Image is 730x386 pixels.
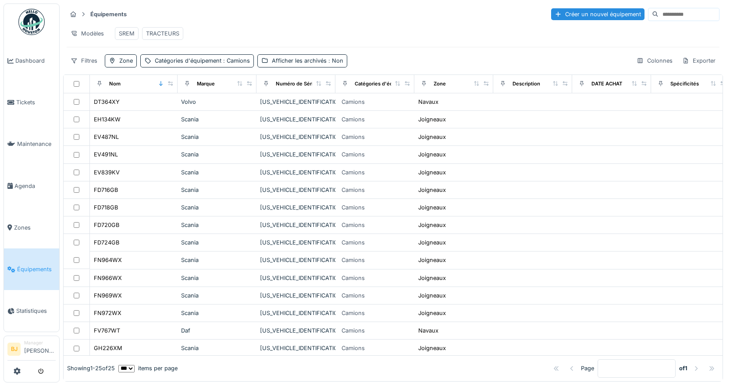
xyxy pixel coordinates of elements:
div: Navaux [418,326,438,335]
div: Joigneaux [418,238,446,247]
a: Agenda [4,165,59,207]
li: [PERSON_NAME] [24,340,56,358]
li: BJ [7,343,21,356]
div: Camions [342,168,365,177]
div: [US_VEHICLE_IDENTIFICATION_NUMBER] [260,150,332,159]
div: EH134KW [94,115,121,124]
a: BJ Manager[PERSON_NAME] [7,340,56,361]
div: [US_VEHICLE_IDENTIFICATION_NUMBER] [260,274,332,282]
div: Camions [342,150,365,159]
div: Scania [181,309,253,317]
div: Camions [342,256,365,264]
span: Zones [14,223,56,232]
div: Scania [181,344,253,352]
a: Équipements [4,248,59,290]
img: Badge_color-CXgf-gQk.svg [18,9,45,35]
div: Catégories d'équipement [355,80,416,88]
div: [US_VEHICLE_IDENTIFICATION_NUMBER] [260,168,332,177]
div: EV491NL [94,150,118,159]
div: Daf [181,326,253,335]
div: Scania [181,186,253,194]
div: FN972WX [94,309,121,317]
div: Scania [181,291,253,300]
div: Camions [342,309,365,317]
strong: of 1 [679,365,687,373]
div: GH226XM [94,344,122,352]
div: Scania [181,168,253,177]
div: Camions [342,274,365,282]
div: Camions [342,115,365,124]
div: Joigneaux [418,168,446,177]
a: Dashboard [4,40,59,81]
div: [US_VEHICLE_IDENTIFICATION_NUMBER] [260,221,332,229]
div: Scania [181,115,253,124]
div: FN969WX [94,291,122,300]
div: Modèles [67,27,108,40]
span: Agenda [14,182,56,190]
div: TRACTEURS [146,29,179,38]
div: [US_VEHICLE_IDENTIFICATION_NUMBER] [260,326,332,335]
a: Tickets [4,81,59,123]
div: Nom [109,80,121,88]
span: Équipements [17,265,56,273]
div: FV767WT [94,326,120,335]
div: DT364XY [94,98,120,106]
div: DATE ACHAT [591,80,622,88]
div: Marque [197,80,215,88]
div: [US_VEHICLE_IDENTIFICATION_NUMBER] [260,256,332,264]
div: Joigneaux [418,291,446,300]
div: [US_VEHICLE_IDENTIFICATION_NUMBER] [260,186,332,194]
div: items per page [118,365,178,373]
div: Colonnes [633,54,677,67]
div: Filtres [67,54,101,67]
div: Numéro de Série [276,80,316,88]
div: Scania [181,274,253,282]
div: SREM [119,29,135,38]
div: FD718GB [94,203,118,212]
div: Scania [181,256,253,264]
div: Joigneaux [418,221,446,229]
div: Joigneaux [418,274,446,282]
div: Exporter [678,54,719,67]
span: Tickets [16,98,56,106]
div: EV839KV [94,168,120,177]
div: Scania [181,133,253,141]
div: [US_VEHICLE_IDENTIFICATION_NUMBER] [260,203,332,212]
div: FN966WX [94,274,122,282]
span: Dashboard [15,57,56,65]
div: [US_VEHICLE_IDENTIFICATION_NUMBER] [260,238,332,247]
div: [US_VEHICLE_IDENTIFICATION_NUMBER] [260,344,332,352]
div: Zone [119,57,133,65]
div: Créer un nouvel équipement [551,8,645,20]
div: FD720GB [94,221,119,229]
div: Scania [181,221,253,229]
a: Statistiques [4,290,59,332]
div: Zone [434,80,446,88]
div: Volvo [181,98,253,106]
div: Camions [342,186,365,194]
div: Camions [342,203,365,212]
div: Catégories d'équipement [155,57,250,65]
div: Spécificités [670,80,699,88]
div: Scania [181,238,253,247]
span: : Camions [221,57,250,64]
div: FN964WX [94,256,122,264]
div: Joigneaux [418,344,446,352]
div: Camions [342,238,365,247]
div: Page [581,365,594,373]
div: Camions [342,291,365,300]
div: Showing 1 - 25 of 25 [67,365,115,373]
div: Manager [24,340,56,346]
div: Camions [342,133,365,141]
span: : Non [327,57,343,64]
div: Navaux [418,98,438,106]
div: [US_VEHICLE_IDENTIFICATION_NUMBER] [260,115,332,124]
div: EV487NL [94,133,119,141]
div: Joigneaux [418,203,446,212]
div: Camions [342,221,365,229]
a: Maintenance [4,123,59,165]
div: [US_VEHICLE_IDENTIFICATION_NUMBER] [260,291,332,300]
div: Scania [181,203,253,212]
div: Camions [342,344,365,352]
div: Joigneaux [418,186,446,194]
